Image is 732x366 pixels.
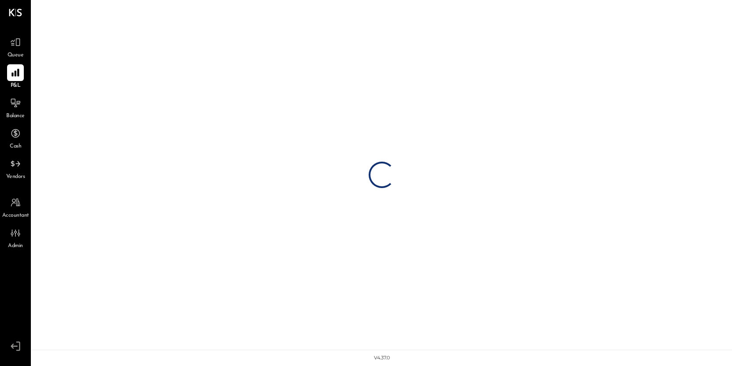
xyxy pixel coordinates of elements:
[10,143,21,151] span: Cash
[8,242,23,250] span: Admin
[0,194,30,220] a: Accountant
[0,225,30,250] a: Admin
[6,112,25,120] span: Balance
[0,34,30,59] a: Queue
[2,212,29,220] span: Accountant
[0,125,30,151] a: Cash
[0,95,30,120] a: Balance
[6,173,25,181] span: Vendors
[7,52,24,59] span: Queue
[374,355,390,362] div: v 4.37.0
[0,64,30,90] a: P&L
[11,82,21,90] span: P&L
[0,155,30,181] a: Vendors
